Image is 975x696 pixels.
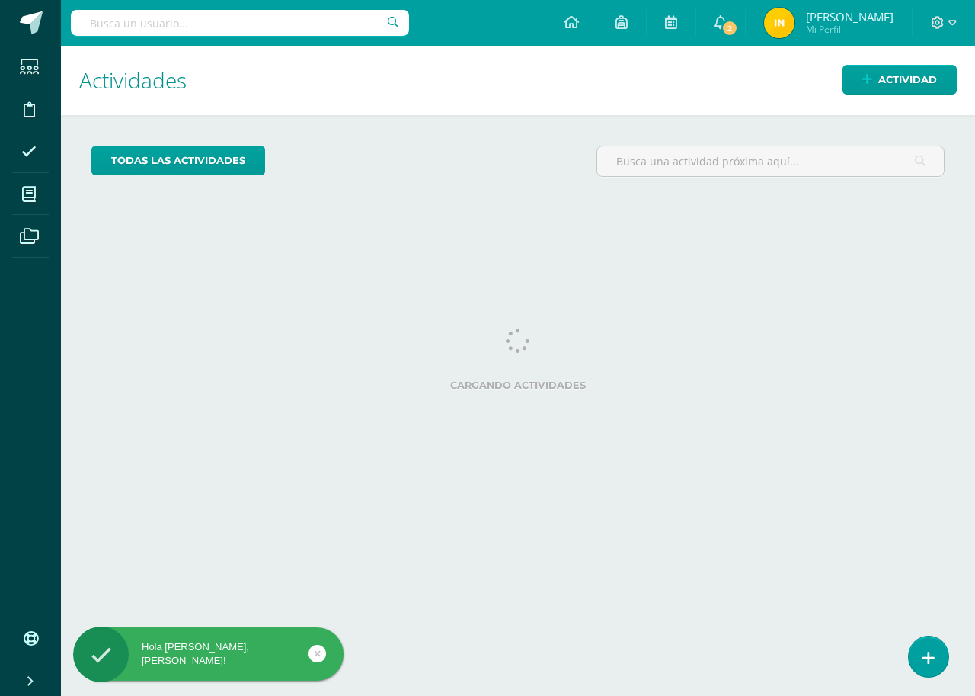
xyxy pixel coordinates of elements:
div: Hola [PERSON_NAME], [PERSON_NAME]! [73,640,344,668]
input: Busca un usuario... [71,10,409,36]
a: todas las Actividades [91,146,265,175]
span: [PERSON_NAME] [806,9,893,24]
img: 2ef4376fc20844802abc0360b59bcc94.png [764,8,794,38]
span: Actividad [878,66,937,94]
input: Busca una actividad próxima aquí... [597,146,944,176]
label: Cargando actividades [91,380,945,391]
span: 2 [721,20,737,37]
span: Mi Perfil [806,23,893,36]
a: Actividad [842,65,957,95]
h1: Actividades [79,46,957,115]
